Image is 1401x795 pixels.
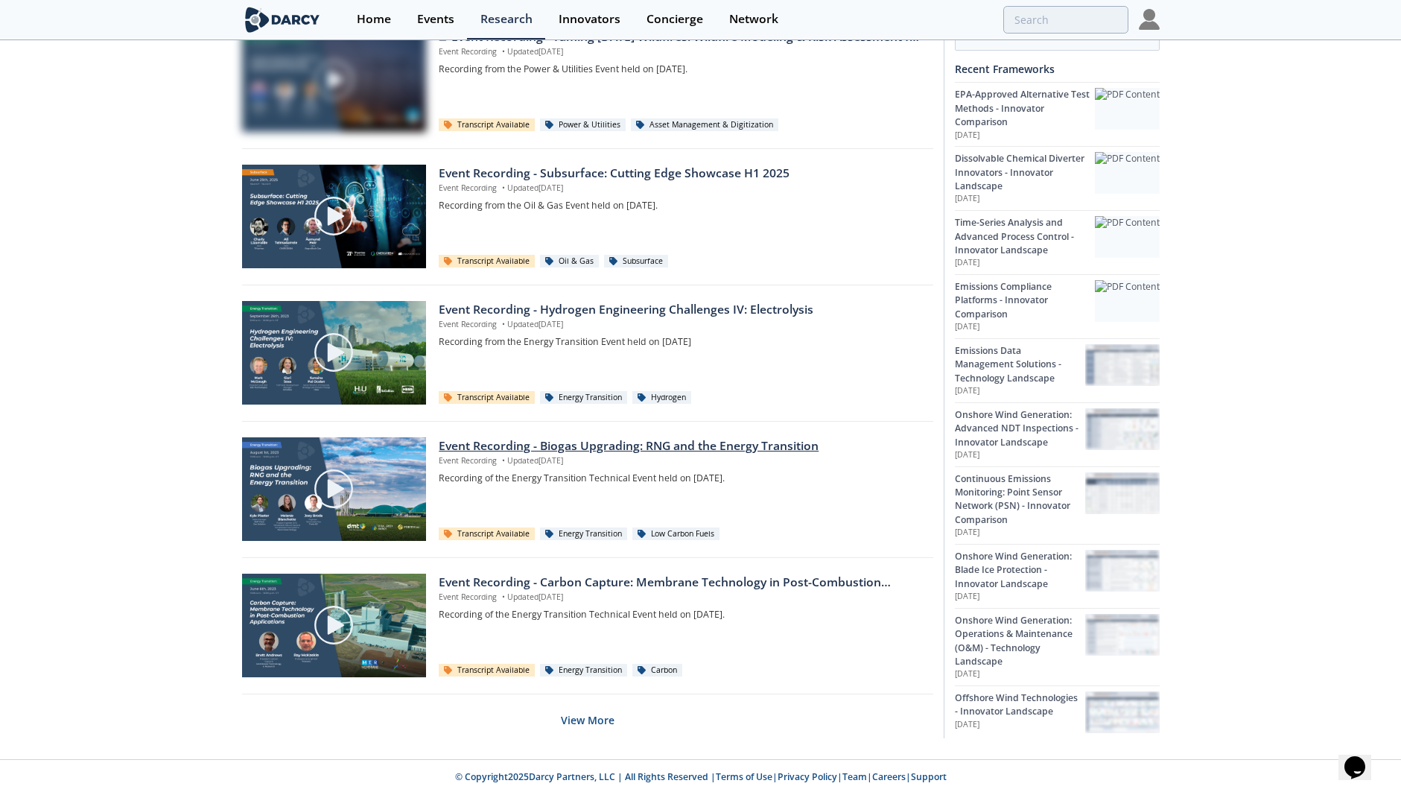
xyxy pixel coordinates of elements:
[955,668,1085,680] p: [DATE]
[955,280,1095,321] div: Emissions Compliance Platforms - Innovator Comparison
[559,13,620,25] div: Innovators
[150,770,1252,784] p: © Copyright 2025 Darcy Partners, LLC | All Rights Reserved | | | | |
[955,614,1085,669] div: Onshore Wind Generation: Operations & Maintenance (O&M) - Technology Landscape
[540,664,627,677] div: Energy Transition
[313,604,355,646] img: play-chapters-gray.svg
[632,391,691,405] div: Hydrogen
[313,195,355,237] img: play-chapters-gray.svg
[955,402,1160,466] a: Onshore Wind Generation: Advanced NDT Inspections - Innovator Landscape [DATE] Onshore Wind Gener...
[955,408,1085,449] div: Onshore Wind Generation: Advanced NDT Inspections - Innovator Landscape
[955,274,1160,338] a: Emissions Compliance Platforms - Innovator Comparison [DATE] PDF Content
[313,332,355,373] img: play-chapters-gray.svg
[955,152,1095,193] div: Dissolvable Chemical Diverter Innovators - Innovator Landscape
[632,664,682,677] div: Carbon
[242,7,323,33] img: logo-wide.svg
[540,255,599,268] div: Oil & Gas
[242,574,933,678] a: Video Content Event Recording - Carbon Capture: Membrane Technology in Post-Combustion Applicatio...
[540,391,627,405] div: Energy Transition
[242,437,933,542] a: Video Content Event Recording - Biogas Upgrading: RNG and the Energy Transition Event Recording •...
[499,455,507,466] span: •
[955,88,1095,129] div: EPA-Approved Alternative Test Methods - Innovator Comparison
[439,165,922,183] div: Event Recording - Subsurface: Cutting Edge Showcase H1 2025
[242,437,426,541] img: Video Content
[955,544,1160,608] a: Onshore Wind Generation: Blade Ice Protection - Innovator Landscape [DATE] Onshore Wind Generatio...
[955,591,1085,603] p: [DATE]
[540,118,626,132] div: Power & Utilities
[778,770,837,783] a: Privacy Policy
[417,13,454,25] div: Events
[729,13,778,25] div: Network
[499,319,507,329] span: •
[1003,6,1128,34] input: Advanced Search
[439,592,922,604] p: Event Recording Updated [DATE]
[480,13,533,25] div: Research
[439,301,922,319] div: Event Recording - Hydrogen Engineering Challenges IV: Electrolysis
[1139,9,1160,30] img: Profile
[955,193,1095,205] p: [DATE]
[439,472,922,485] p: Recording of the Energy Transition Technical Event held on [DATE].
[357,13,391,25] div: Home
[955,719,1085,731] p: [DATE]
[439,118,535,132] div: Transcript Available
[955,56,1160,82] div: Recent Frameworks
[439,608,922,621] p: Recording of the Energy Transition Technical Event held on [DATE].
[439,574,922,592] div: Event Recording - Carbon Capture: Membrane Technology in Post-Combustion Applications
[955,527,1085,539] p: [DATE]
[439,455,922,467] p: Event Recording Updated [DATE]
[955,216,1095,257] div: Time-Series Analysis and Advanced Process Control - Innovator Landscape
[842,770,867,783] a: Team
[955,130,1095,142] p: [DATE]
[242,301,933,405] a: Video Content Event Recording - Hydrogen Engineering Challenges IV: Electrolysis Event Recording ...
[716,770,772,783] a: Terms of Use
[955,685,1160,738] a: Offshore Wind Technologies - Innovator Landscape [DATE] Offshore Wind Technologies - Innovator La...
[242,301,426,405] img: Video Content
[242,574,426,677] img: Video Content
[872,770,906,783] a: Careers
[955,257,1095,269] p: [DATE]
[439,528,535,541] div: Transcript Available
[439,199,922,212] p: Recording from the Oil & Gas Event held on [DATE].
[632,528,719,541] div: Low Carbon Fuels
[955,449,1085,461] p: [DATE]
[439,391,535,405] div: Transcript Available
[242,165,426,268] img: Video Content
[499,183,507,193] span: •
[313,59,355,101] img: play-chapters-gray.svg
[911,770,947,783] a: Support
[955,472,1085,528] div: Continuous Emissions Monitoring: Point Sensor Network (PSN) - Innovator Comparison
[561,702,614,738] button: View More
[439,664,535,677] div: Transcript Available
[955,210,1160,274] a: Time-Series Analysis and Advanced Process Control - Innovator Landscape [DATE] PDF Content
[439,319,922,331] p: Event Recording Updated [DATE]
[439,63,922,76] p: Recording from the Power & Utilities Event held on [DATE].
[955,344,1085,385] div: Emissions Data Management Solutions - Technology Landscape
[242,165,933,269] a: Video Content Event Recording - Subsurface: Cutting Edge Showcase H1 2025 Event Recording •Update...
[955,385,1085,397] p: [DATE]
[499,592,507,602] span: •
[604,255,668,268] div: Subsurface
[499,46,507,57] span: •
[955,466,1160,544] a: Continuous Emissions Monitoring: Point Sensor Network (PSN) - Innovator Comparison [DATE] Continu...
[955,321,1095,333] p: [DATE]
[955,550,1085,591] div: Onshore Wind Generation: Blade Ice Protection - Innovator Landscape
[647,13,703,25] div: Concierge
[242,28,933,133] a: Video Content Event Recording - Taming [DATE] Wildfires: Wildfire Modeling & Risk Assessment for ...
[955,146,1160,210] a: Dissolvable Chemical Diverter Innovators - Innovator Landscape [DATE] PDF Content
[439,183,922,194] p: Event Recording Updated [DATE]
[439,335,922,349] p: Recording from the Energy Transition Event held on [DATE]
[540,528,627,541] div: Energy Transition
[439,437,922,455] div: Event Recording - Biogas Upgrading: RNG and the Energy Transition
[955,691,1085,719] div: Offshore Wind Technologies - Innovator Landscape
[439,255,535,268] div: Transcript Available
[439,46,922,58] p: Event Recording Updated [DATE]
[955,338,1160,402] a: Emissions Data Management Solutions - Technology Landscape [DATE] Emissions Data Management Solut...
[313,468,355,510] img: play-chapters-gray.svg
[242,28,426,132] img: Video Content
[955,608,1160,685] a: Onshore Wind Generation: Operations & Maintenance (O&M) - Technology Landscape [DATE] Onshore Win...
[955,82,1160,146] a: EPA-Approved Alternative Test Methods - Innovator Comparison [DATE] PDF Content
[631,118,778,132] div: Asset Management & Digitization
[1338,735,1386,780] iframe: chat widget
